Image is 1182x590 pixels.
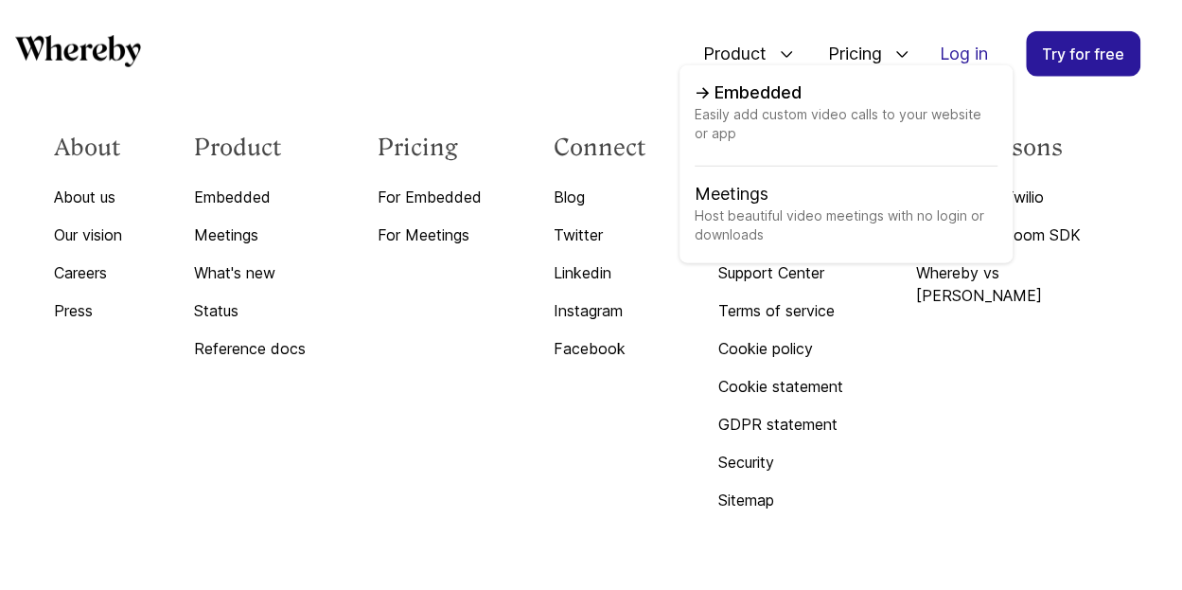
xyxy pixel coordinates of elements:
[915,133,1128,163] h3: Comparisons
[554,337,646,360] a: Facebook
[718,337,843,360] a: Cookie policy
[925,32,1003,76] a: Log in
[54,223,122,246] a: Our vision
[194,261,306,284] a: What's new
[554,299,646,322] a: Instagram
[194,133,306,163] h3: Product
[378,186,482,208] a: For Embedded
[915,223,1128,246] a: Whereby vs Zoom SDK
[54,133,122,163] h3: About
[684,23,771,85] span: Product
[378,223,482,246] a: For Meetings
[718,489,843,511] a: Sitemap
[54,186,122,208] a: About us
[194,186,306,208] a: Embedded
[554,133,646,163] h3: Connect
[194,299,306,322] a: Status
[718,451,843,474] a: Security
[194,223,306,246] a: Meetings
[809,23,887,85] span: Pricing
[915,261,1128,307] a: Whereby vs [PERSON_NAME]
[554,186,646,208] a: Blog
[695,105,997,167] span: Easily add custom video calls to your website or app
[554,223,646,246] a: Twitter
[554,261,646,284] a: Linkedin
[1026,31,1140,77] a: Try for free
[718,261,843,284] a: Support Center
[15,35,141,67] svg: Whereby
[695,182,997,248] a: MeetingsHost beautiful video meetings with no login or downloads
[15,35,141,74] a: Whereby
[695,206,997,248] span: Host beautiful video meetings with no login or downloads
[718,375,843,398] a: Cookie statement
[54,261,122,284] a: Careers
[718,413,843,436] a: GDPR statement
[378,133,482,163] h3: Pricing
[695,80,997,167] a: EmbeddedEasily add custom video calls to your website or app
[915,186,1128,208] a: Whereby vs Twilio
[194,337,306,360] a: Reference docs
[718,299,843,322] a: Terms of service
[54,299,122,322] a: Press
